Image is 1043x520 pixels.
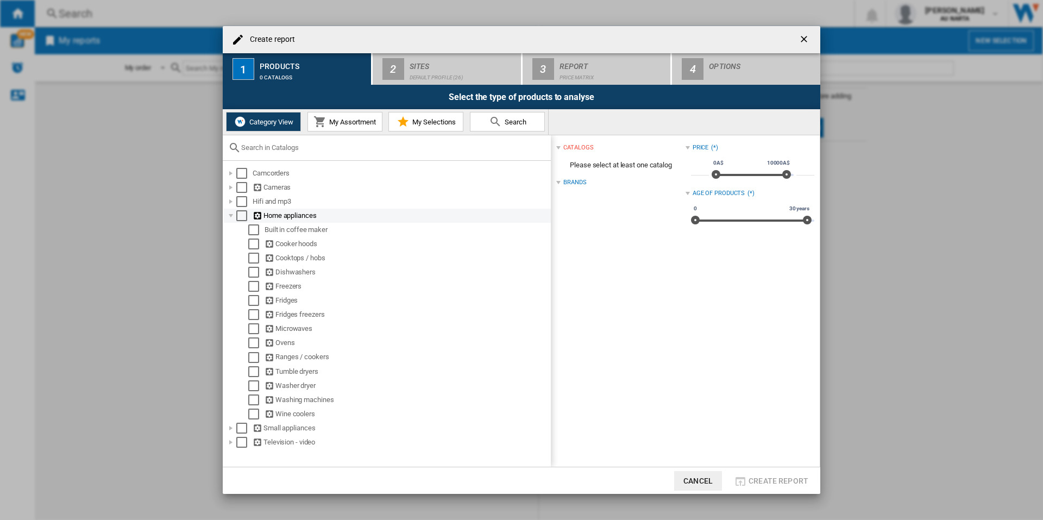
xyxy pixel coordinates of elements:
[233,58,254,80] div: 1
[253,182,549,193] div: Cameras
[265,295,549,306] div: Fridges
[765,159,791,167] span: 10000A$
[563,143,593,152] div: catalogs
[247,118,293,126] span: Category View
[265,337,549,348] div: Ovens
[226,112,301,131] button: Category View
[223,85,820,109] div: Select the type of products to analyse
[248,295,265,306] md-checkbox: Select
[248,394,265,405] md-checkbox: Select
[253,423,549,434] div: Small appliances
[794,29,816,51] button: getI18NText('BUTTONS.CLOSE_DIALOG')
[410,118,456,126] span: My Selections
[248,366,265,377] md-checkbox: Select
[248,309,265,320] md-checkbox: Select
[265,352,549,362] div: Ranges / cookers
[223,53,372,85] button: 1 Products 0 catalogs
[560,69,667,80] div: Price Matrix
[556,155,685,176] span: Please select at least one catalog
[265,394,549,405] div: Washing machines
[731,471,812,491] button: Create report
[248,224,265,235] md-checkbox: Select
[265,239,549,249] div: Cooker hoods
[236,210,253,221] md-checkbox: Select
[248,323,265,334] md-checkbox: Select
[265,281,549,292] div: Freezers
[410,69,517,80] div: Default profile (26)
[693,189,745,198] div: Age of products
[265,409,549,419] div: Wine coolers
[502,118,526,126] span: Search
[326,118,376,126] span: My Assortment
[265,309,549,320] div: Fridges freezers
[234,115,247,128] img: wiser-icon-white.png
[248,253,265,264] md-checkbox: Select
[373,53,522,85] button: 2 Sites Default profile (26)
[682,58,703,80] div: 4
[410,58,517,69] div: Sites
[532,58,554,80] div: 3
[307,112,382,131] button: My Assortment
[260,69,367,80] div: 0 catalogs
[693,143,709,152] div: Price
[265,380,549,391] div: Washer dryer
[265,224,549,235] div: Built in coffee maker
[253,196,549,207] div: Hifi and mp3
[560,58,667,69] div: Report
[248,337,265,348] md-checkbox: Select
[248,267,265,278] md-checkbox: Select
[749,477,808,485] span: Create report
[248,239,265,249] md-checkbox: Select
[244,34,295,45] h4: Create report
[388,112,463,131] button: My Selections
[236,182,253,193] md-checkbox: Select
[248,352,265,362] md-checkbox: Select
[712,159,725,167] span: 0A$
[253,210,549,221] div: Home appliances
[253,168,549,179] div: Camcorders
[236,168,253,179] md-checkbox: Select
[248,380,265,391] md-checkbox: Select
[563,178,586,187] div: Brands
[382,58,404,80] div: 2
[260,58,367,69] div: Products
[692,204,699,213] span: 0
[236,437,253,448] md-checkbox: Select
[265,323,549,334] div: Microwaves
[674,471,722,491] button: Cancel
[236,423,253,434] md-checkbox: Select
[788,204,811,213] span: 30 years
[265,267,549,278] div: Dishwashers
[248,409,265,419] md-checkbox: Select
[265,366,549,377] div: Tumble dryers
[241,143,545,152] input: Search in Catalogs
[265,253,549,264] div: Cooktops / hobs
[253,437,549,448] div: Television - video
[799,34,812,47] ng-md-icon: getI18NText('BUTTONS.CLOSE_DIALOG')
[470,112,545,131] button: Search
[523,53,672,85] button: 3 Report Price Matrix
[248,281,265,292] md-checkbox: Select
[709,58,816,69] div: Options
[236,196,253,207] md-checkbox: Select
[672,53,820,85] button: 4 Options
